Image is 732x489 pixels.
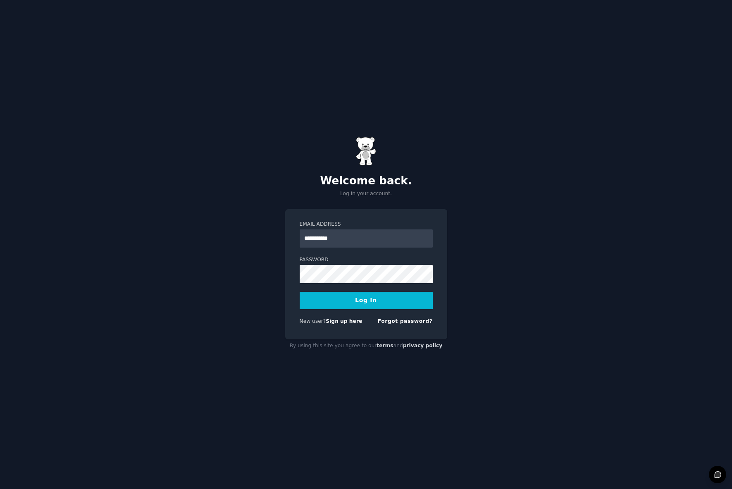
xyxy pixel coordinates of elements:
[300,318,326,324] span: New user?
[403,343,443,348] a: privacy policy
[285,190,447,198] p: Log in your account.
[326,318,362,324] a: Sign up here
[300,256,433,264] label: Password
[285,174,447,188] h2: Welcome back.
[285,339,447,353] div: By using this site you agree to our and
[377,343,393,348] a: terms
[300,292,433,309] button: Log In
[356,137,377,166] img: Gummy Bear
[300,221,433,228] label: Email Address
[378,318,433,324] a: Forgot password?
